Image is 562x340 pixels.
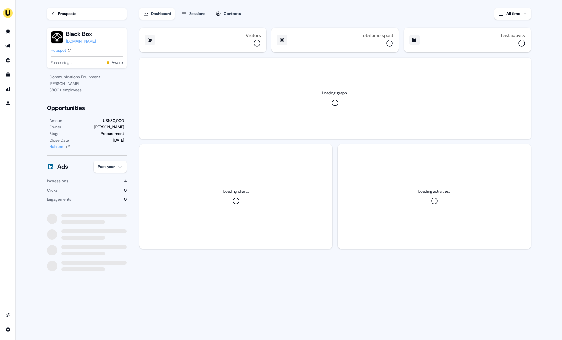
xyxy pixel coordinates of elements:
[94,124,124,130] div: [PERSON_NAME]
[124,178,127,184] div: 4
[58,10,76,17] div: Prospects
[361,33,393,38] div: Total time spent
[66,30,96,38] button: Black Box
[50,117,64,124] div: Amount
[50,80,124,87] div: [PERSON_NAME]
[101,130,124,137] div: Procurement
[51,59,72,66] span: Funnel stage:
[3,98,13,109] a: Go to experiments
[66,38,96,45] a: [DOMAIN_NAME]
[47,178,68,184] div: Impressions
[212,8,245,20] button: Contacts
[51,47,66,54] div: Hubspot
[506,11,520,16] span: All time
[223,188,249,195] div: Loading chart...
[94,161,127,173] button: Past year
[47,8,127,20] a: Prospects
[113,137,124,143] div: [DATE]
[47,187,58,194] div: Clicks
[151,10,171,17] div: Dashboard
[57,163,68,171] div: Ads
[418,188,450,195] div: Loading activities...
[189,10,205,17] div: Sessions
[50,143,70,150] a: Hubspot
[124,187,127,194] div: 0
[3,55,13,66] a: Go to Inbound
[3,26,13,37] a: Go to prospects
[3,84,13,94] a: Go to attribution
[47,196,71,203] div: Engagements
[3,324,13,335] a: Go to integrations
[50,137,69,143] div: Close Date
[50,143,65,150] div: Hubspot
[47,104,127,112] div: Opportunities
[124,196,127,203] div: 0
[494,8,531,20] button: All time
[177,8,209,20] button: Sessions
[322,90,349,96] div: Loading graph...
[3,69,13,80] a: Go to templates
[112,59,123,66] button: Aware
[224,10,241,17] div: Contacts
[50,74,124,80] div: Communications Equipment
[139,8,175,20] button: Dashboard
[501,33,526,38] div: Last activity
[246,33,261,38] div: Visitors
[103,117,124,124] div: USN30,000
[3,41,13,51] a: Go to outbound experience
[50,130,60,137] div: Stage
[50,87,124,93] div: 3800 + employees
[50,124,61,130] div: Owner
[51,47,71,54] a: Hubspot
[3,310,13,320] a: Go to integrations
